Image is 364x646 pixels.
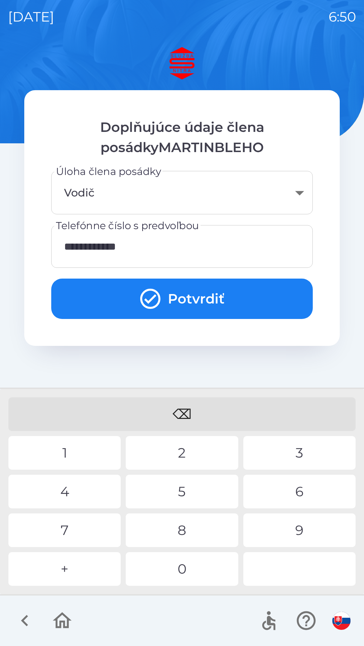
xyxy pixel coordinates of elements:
[56,218,199,233] label: Telefónne číslo s predvoľbou
[59,179,305,206] div: Vodič
[51,279,313,319] button: Potvrdiť
[51,117,313,157] p: Doplňujúce údaje člena posádkyMARTINBLEHO
[56,164,161,179] label: Úloha člena posádky
[24,47,340,79] img: Logo
[8,7,54,27] p: [DATE]
[329,7,356,27] p: 6:50
[332,612,351,630] img: sk flag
